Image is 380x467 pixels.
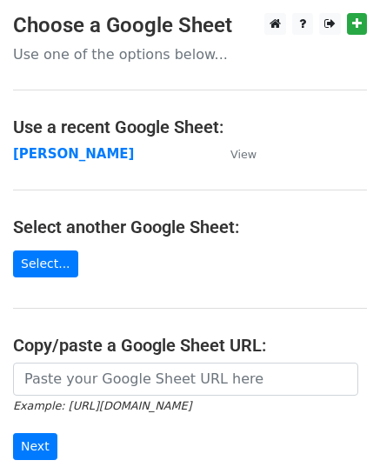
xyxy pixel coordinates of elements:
[213,146,257,162] a: View
[230,148,257,161] small: View
[13,399,191,412] small: Example: [URL][DOMAIN_NAME]
[13,217,367,237] h4: Select another Google Sheet:
[13,13,367,38] h3: Choose a Google Sheet
[13,45,367,63] p: Use one of the options below...
[13,146,134,162] a: [PERSON_NAME]
[13,250,78,277] a: Select...
[13,117,367,137] h4: Use a recent Google Sheet:
[13,363,358,396] input: Paste your Google Sheet URL here
[13,335,367,356] h4: Copy/paste a Google Sheet URL:
[13,433,57,460] input: Next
